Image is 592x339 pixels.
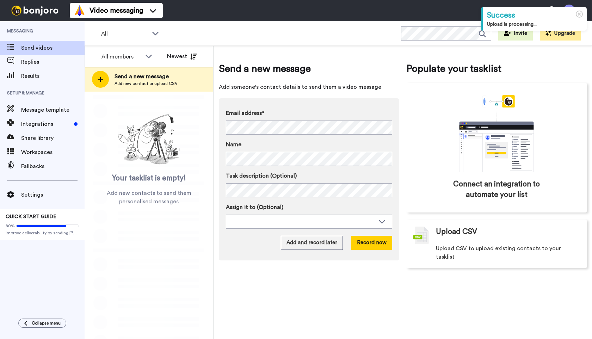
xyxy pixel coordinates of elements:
[219,83,399,91] span: Add someone's contact details to send them a video message
[6,223,15,229] span: 80%
[6,214,56,219] span: QUICK START GUIDE
[219,62,399,76] span: Send a new message
[101,53,142,61] div: All members
[498,26,533,41] button: Invite
[436,244,580,261] span: Upload CSV to upload existing contacts to your tasklist
[21,162,85,171] span: Fallbacks
[21,120,71,128] span: Integrations
[413,227,429,244] img: csv-grey.png
[21,44,85,52] span: Send videos
[436,227,477,237] span: Upload CSV
[281,236,343,250] button: Add and record later
[115,72,178,81] span: Send a new message
[162,49,202,63] button: Newest
[226,109,392,117] label: Email address*
[21,58,85,66] span: Replies
[487,21,582,28] div: Upload is processing...
[18,319,66,328] button: Collapse menu
[226,203,392,211] label: Assign it to (Optional)
[21,72,85,80] span: Results
[114,111,184,168] img: ready-set-action.png
[32,320,61,326] span: Collapse menu
[90,6,143,16] span: Video messaging
[112,173,186,184] span: Your tasklist is empty!
[95,189,203,206] span: Add new contacts to send them personalised messages
[226,140,241,149] span: Name
[21,134,85,142] span: Share library
[540,26,581,41] button: Upgrade
[487,10,582,21] div: Success
[226,172,392,180] label: Task description (Optional)
[101,30,148,38] span: All
[21,191,85,199] span: Settings
[444,95,549,172] div: animation
[351,236,392,250] button: Record now
[436,179,557,200] span: Connect an integration to automate your list
[406,62,587,76] span: Populate your tasklist
[21,106,85,114] span: Message template
[6,230,79,236] span: Improve deliverability by sending [PERSON_NAME]’s from your own email
[8,6,61,16] img: bj-logo-header-white.svg
[115,81,178,86] span: Add new contact or upload CSV
[21,148,85,156] span: Workspaces
[74,5,85,16] img: vm-color.svg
